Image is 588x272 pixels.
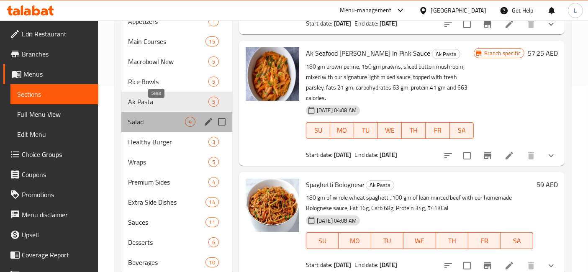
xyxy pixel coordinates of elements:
[22,250,92,260] span: Coverage Report
[128,197,205,207] div: Extra Side Dishes
[426,122,449,139] button: FR
[504,235,529,247] span: SA
[121,72,232,92] div: Rice Bowls5
[10,124,98,144] a: Edit Menu
[481,49,524,57] span: Branch specific
[3,185,98,205] a: Promotions
[121,11,232,31] div: Appetizers1
[121,132,232,152] div: Healthy Burger3
[429,124,446,136] span: FR
[306,192,533,213] p: 180 gm of whole wheat spaghetti, 100 gm of lean minced beef with our homemade Bolognese sauce, Fa...
[355,149,378,160] span: End date:
[546,151,556,161] svg: Show Choices
[22,49,92,59] span: Branches
[313,217,360,225] span: [DATE] 04:08 AM
[504,261,514,271] a: Edit menu item
[185,118,195,126] span: 4
[340,5,392,15] div: Menu-management
[438,146,458,166] button: sort-choices
[501,232,533,249] button: SA
[371,232,403,249] button: TU
[306,149,333,160] span: Start date:
[458,15,476,33] span: Select to update
[380,259,397,270] b: [DATE]
[310,124,327,136] span: SU
[472,235,497,247] span: FR
[128,56,208,67] div: Macrobowl New
[128,117,185,127] span: Salad
[478,14,498,34] button: Branch-specific-item
[121,212,232,232] div: Sauces11
[205,197,219,207] div: items
[3,205,98,225] a: Menu disclaimer
[208,77,219,87] div: items
[355,259,378,270] span: End date:
[504,151,514,161] a: Edit menu item
[342,235,367,247] span: MO
[208,177,219,187] div: items
[541,146,561,166] button: show more
[23,69,92,79] span: Menus
[22,169,92,180] span: Coupons
[407,235,432,247] span: WE
[438,14,458,34] button: sort-choices
[574,6,577,15] span: L
[128,217,205,227] span: Sauces
[546,261,556,271] svg: Show Choices
[209,58,218,66] span: 5
[10,84,98,104] a: Sections
[209,158,218,166] span: 5
[380,149,397,160] b: [DATE]
[208,16,219,26] div: items
[128,97,208,107] span: Ak Pasta
[3,164,98,185] a: Coupons
[128,157,208,167] span: Wraps
[206,218,218,226] span: 11
[209,138,218,146] span: 3
[378,122,402,139] button: WE
[128,36,205,46] span: Main Courses
[3,64,98,84] a: Menus
[185,117,195,127] div: items
[306,18,333,29] span: Start date:
[306,178,364,191] span: Spaghetti Bolognese
[405,124,422,136] span: TH
[3,24,98,44] a: Edit Restaurant
[121,152,232,172] div: Wraps5
[206,38,218,46] span: 15
[22,29,92,39] span: Edit Restaurant
[128,16,208,26] div: Appetizers
[306,232,339,249] button: SU
[402,122,426,139] button: TH
[202,115,215,128] button: edit
[3,144,98,164] a: Choice Groups
[128,177,208,187] span: Premium Sides
[306,47,430,59] span: Ak Seafood [PERSON_NAME] In Pink Sauce
[450,122,474,139] button: SA
[208,237,219,247] div: items
[209,98,218,106] span: 5
[246,47,299,101] img: Ak Seafood Alfredo In Pink Sauce
[3,44,98,64] a: Branches
[504,19,514,29] a: Edit menu item
[209,78,218,86] span: 5
[17,89,92,99] span: Sections
[205,257,219,267] div: items
[453,124,470,136] span: SA
[436,232,468,249] button: TH
[246,179,299,232] img: Spaghetti Bolognese
[128,237,208,247] span: Desserts
[205,217,219,227] div: items
[128,257,205,267] span: Beverages
[334,149,352,160] b: [DATE]
[432,49,460,59] span: Ak Pasta
[439,235,465,247] span: TH
[208,56,219,67] div: items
